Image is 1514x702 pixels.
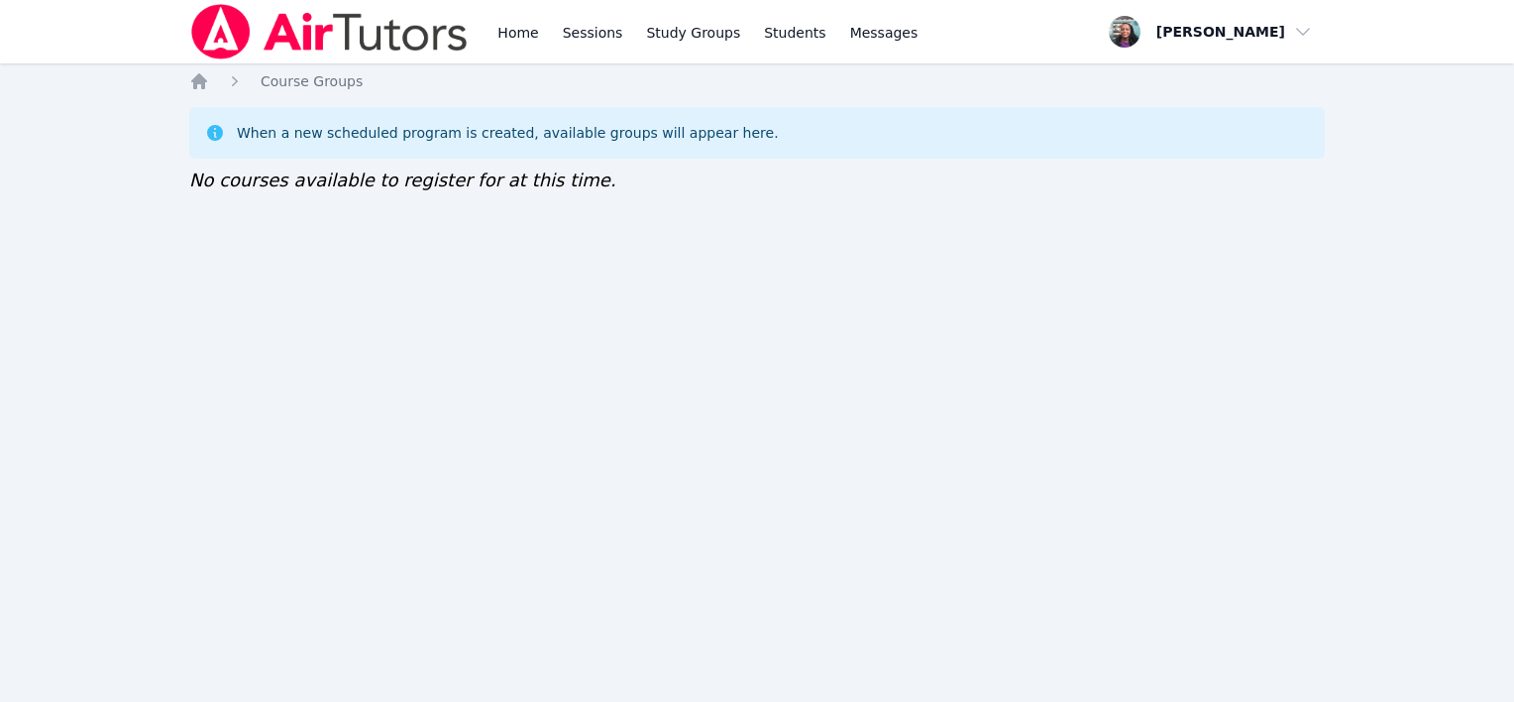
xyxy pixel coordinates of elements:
[850,23,919,43] span: Messages
[189,4,470,59] img: Air Tutors
[189,71,1325,91] nav: Breadcrumb
[261,71,363,91] a: Course Groups
[189,170,616,190] span: No courses available to register for at this time.
[237,123,779,143] div: When a new scheduled program is created, available groups will appear here.
[261,73,363,89] span: Course Groups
